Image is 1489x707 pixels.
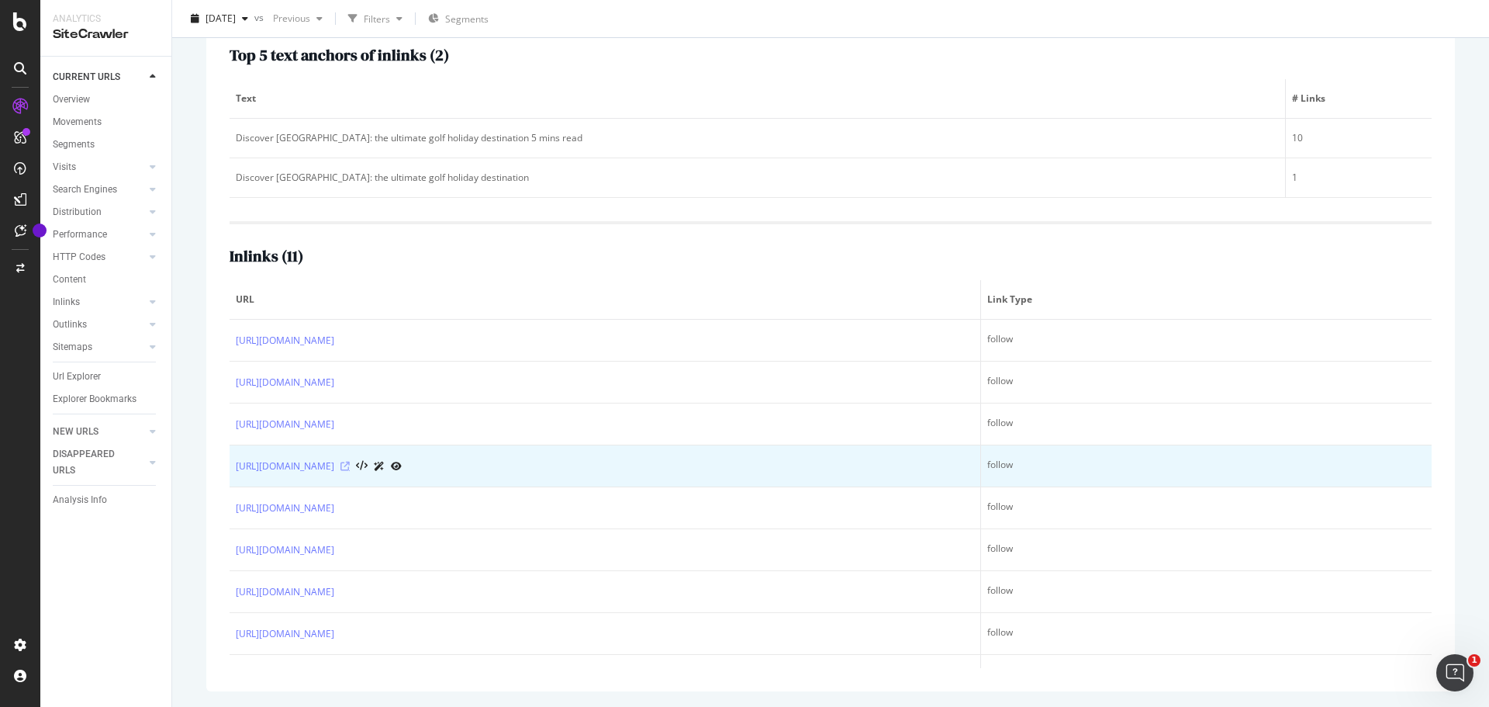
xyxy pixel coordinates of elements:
div: Content [53,272,86,288]
td: follow [981,404,1432,445]
a: Url Explorer [53,369,161,385]
div: Tooltip anchor [33,224,47,237]
a: Visit Online Page [340,462,350,471]
a: [URL][DOMAIN_NAME] [236,542,334,558]
td: follow [981,529,1432,571]
span: vs [254,10,267,23]
a: CURRENT URLS [53,69,145,85]
div: Search Engines [53,182,117,198]
h2: Inlinks ( 11 ) [230,248,303,265]
span: Previous [267,12,310,25]
a: Outlinks [53,317,145,333]
td: follow [981,362,1432,404]
a: NEW URLS [53,424,145,440]
div: Visits [53,159,76,175]
td: follow [981,571,1432,613]
span: Segments [445,12,489,26]
div: Performance [53,227,107,243]
span: 1 [1468,654,1480,667]
button: Filters [342,6,409,31]
td: follow [981,613,1432,655]
div: Distribution [53,204,102,220]
div: Discover [GEOGRAPHIC_DATA]: the ultimate golf holiday destination 5 mins read [236,131,1279,145]
span: Link Type [987,293,1422,307]
a: Movements [53,114,161,130]
a: [URL][DOMAIN_NAME] [236,417,334,432]
a: Distribution [53,204,145,220]
iframe: Intercom live chat [1436,654,1473,691]
a: [URL][DOMAIN_NAME] [236,501,334,516]
button: View HTML Source [356,461,368,472]
td: follow [981,320,1432,362]
div: Outlinks [53,317,87,333]
div: DISAPPEARED URLS [53,446,131,479]
td: follow [981,487,1432,529]
a: HTTP Codes [53,249,145,265]
a: [URL][DOMAIN_NAME] [236,626,334,642]
span: 2025 Oct. 11th [206,12,236,25]
a: AI Url Details [374,458,385,474]
div: Inlinks [53,294,80,310]
a: Performance [53,227,145,243]
button: [DATE] [185,6,254,31]
a: Visits [53,159,145,175]
div: Movements [53,114,102,130]
div: Sitemaps [53,339,92,355]
a: [URL][DOMAIN_NAME] [236,459,334,474]
a: Analysis Info [53,492,161,508]
div: Overview [53,92,90,108]
div: HTTP Codes [53,249,105,265]
div: SiteCrawler [53,26,159,43]
a: Inlinks [53,294,145,310]
div: 1 [1292,171,1425,185]
div: NEW URLS [53,424,98,440]
div: Filters [364,12,390,25]
a: [URL][DOMAIN_NAME] [236,375,334,390]
div: Analytics [53,12,159,26]
button: Previous [267,6,329,31]
a: Search Engines [53,182,145,198]
a: [URL][DOMAIN_NAME] [236,333,334,348]
a: Segments [53,137,161,153]
span: URL [236,293,970,307]
a: [URL][DOMAIN_NAME][PERSON_NAME] [236,668,407,684]
div: Url Explorer [53,369,101,385]
button: Segments [422,6,495,31]
div: Explorer Bookmarks [53,391,136,407]
span: Text [236,92,1275,106]
a: Sitemaps [53,339,145,355]
span: # Links [1292,92,1422,106]
div: 10 [1292,131,1425,145]
a: Content [53,272,161,288]
td: follow [981,655,1432,697]
div: Discover [GEOGRAPHIC_DATA]: the ultimate golf holiday destination [236,171,1279,185]
a: Overview [53,92,161,108]
a: [URL][DOMAIN_NAME] [236,584,334,600]
a: DISAPPEARED URLS [53,446,145,479]
a: URL Inspection [391,458,402,474]
h2: Top 5 text anchors of inlinks ( 2 ) [230,47,449,64]
td: follow [981,445,1432,487]
div: CURRENT URLS [53,69,120,85]
a: Explorer Bookmarks [53,391,161,407]
div: Analysis Info [53,492,107,508]
div: Segments [53,137,95,153]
